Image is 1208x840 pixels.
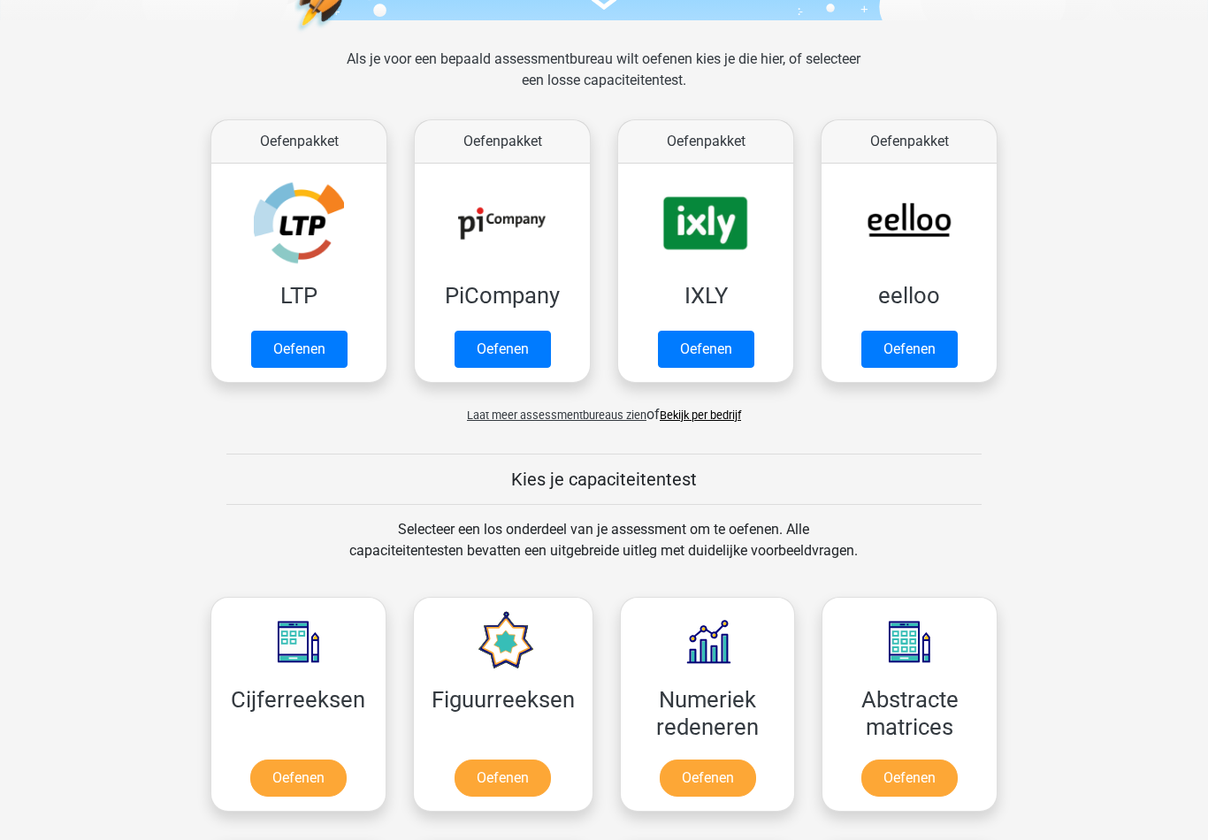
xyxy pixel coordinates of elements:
[251,331,348,368] a: Oefenen
[660,760,756,797] a: Oefenen
[333,519,875,583] div: Selecteer een los onderdeel van je assessment om te oefenen. Alle capaciteitentesten bevatten een...
[333,49,875,112] div: Als je voor een bepaald assessmentbureau wilt oefenen kies je die hier, of selecteer een losse ca...
[861,331,958,368] a: Oefenen
[861,760,958,797] a: Oefenen
[660,409,741,422] a: Bekijk per bedrijf
[467,409,646,422] span: Laat meer assessmentbureaus zien
[226,469,982,490] h5: Kies je capaciteitentest
[250,760,347,797] a: Oefenen
[658,331,754,368] a: Oefenen
[455,331,551,368] a: Oefenen
[197,390,1011,425] div: of
[455,760,551,797] a: Oefenen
